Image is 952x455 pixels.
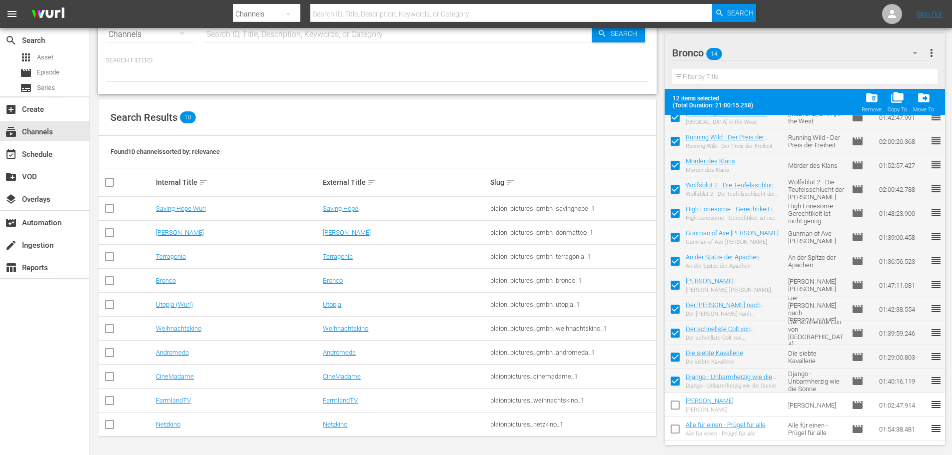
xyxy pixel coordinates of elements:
[323,253,353,260] a: Terragonia
[926,47,938,59] span: more_vert
[20,51,32,63] span: Asset
[926,41,938,65] button: more_vert
[490,176,655,188] div: Slug
[110,111,177,123] span: Search Results
[5,126,17,138] span: Channels
[156,277,176,284] a: Bronco
[891,91,904,104] span: folder_copy
[852,255,864,267] span: movie
[323,325,368,332] a: Weihnachtskino
[686,287,780,293] div: [PERSON_NAME] [PERSON_NAME]
[784,297,848,321] td: Der [PERSON_NAME] nach [PERSON_NAME]
[490,421,655,428] div: plaionpictures_netzkino_1
[885,88,910,116] span: Copy Item To Workspace
[852,207,864,219] span: Episode
[784,273,848,297] td: [PERSON_NAME] [PERSON_NAME]
[5,103,17,115] span: Create
[686,133,768,148] a: Running Wild - Der Preis der Freiheit
[5,34,17,46] span: Search
[686,229,779,237] a: Gunman of Ave [PERSON_NAME]
[784,249,848,273] td: An der Spitze der Apachen
[852,327,864,339] span: Episode
[686,421,766,429] a: Alle für einen - Prügel für alle
[930,423,942,435] span: reorder
[875,297,930,321] td: 01:42:38.554
[852,111,864,123] span: Episode
[686,407,734,413] div: [PERSON_NAME]
[180,111,196,123] span: 10
[490,229,655,236] div: plaion_pictures_gmbh_donmatteo_1
[686,397,734,405] a: [PERSON_NAME]
[686,205,778,220] a: High Lonesome - Gerechtikeit ist nicht genug
[156,205,206,212] a: Saving Hope Wurl
[875,201,930,225] td: 01:48:23.900
[686,359,743,365] div: Die siebte Kavallerie
[784,129,848,153] td: Running Wild - Der Preis der Freiheit
[875,417,930,441] td: 01:54:38.481
[686,301,765,316] a: Der [PERSON_NAME] nach [PERSON_NAME]
[686,157,735,165] a: Mörder des Klans
[784,345,848,369] td: Die siebte Kavallerie
[110,148,220,155] span: Found 10 channels sorted by: relevance
[686,181,779,196] a: Wolfsblut 2 - Die Teufelsschlucht der [PERSON_NAME]
[875,129,930,153] td: 02:00:20.368
[930,303,942,315] span: reorder
[712,4,756,22] button: Search
[852,159,864,171] span: Episode
[859,88,885,116] button: Remove
[490,397,655,404] div: plaionpictures_weihnachtskino_1
[156,421,180,428] a: Netzkino
[875,177,930,201] td: 02:00:42.788
[910,88,937,116] button: Move To
[686,191,780,197] div: Wolfsblut 2 - Die Teufelsschlucht der [PERSON_NAME]
[727,4,754,22] span: Search
[199,178,208,187] span: sort
[686,311,780,317] div: Der [PERSON_NAME] nach [PERSON_NAME]
[930,375,942,387] span: reorder
[5,239,17,251] span: Ingestion
[930,111,942,123] span: reorder
[490,349,655,356] div: plaion_pictures_gmbh_andromeda_1
[106,20,194,48] div: Channels
[913,106,934,113] div: Move To
[686,215,780,221] div: High Lonesome - Gerechtikeit ist nicht genug
[930,207,942,219] span: reorder
[686,383,780,389] div: Django - Unbarmherzig wie die Sonne
[323,277,343,284] a: Bronco
[156,325,201,332] a: Weihnachtskino
[37,67,59,77] span: Episode
[686,373,776,388] a: Django - Unbarmherzig wie die Sonne
[930,255,942,267] span: reorder
[673,95,758,102] span: 12 items selected
[875,273,930,297] td: 01:47:11.081
[784,201,848,225] td: High Lonesome - Gerechtikeit ist nicht genug
[888,106,907,113] div: Copy To
[930,159,942,171] span: reorder
[5,193,17,205] span: Overlays
[490,205,655,212] div: plaion_pictures_gmbh_savinghope_1
[686,143,780,149] div: Running Wild - Der Preis der Freiheit
[156,373,194,380] a: CineMadame
[490,277,655,284] div: plaion_pictures_gmbh_bronco_1
[930,399,942,411] span: reorder
[852,231,864,243] span: Episode
[885,88,910,116] button: Copy To
[930,327,942,339] span: reorder
[852,399,864,411] span: Episode
[862,106,882,113] div: Remove
[686,167,735,173] div: Mörder des Klans
[784,177,848,201] td: Wolfsblut 2 - Die Teufelsschlucht der [PERSON_NAME]
[323,176,487,188] div: External Title
[930,183,942,195] span: reorder
[323,301,341,308] a: Utopja
[156,229,204,236] a: [PERSON_NAME]
[20,67,32,79] span: Episode
[37,52,53,62] span: Asset
[852,303,864,315] span: Episode
[156,301,193,308] a: Utopja (Wurl)
[865,91,879,104] span: folder_delete
[686,263,760,269] div: An der Spitze der Apachen
[20,82,32,94] span: Series
[784,105,848,129] td: [MEDICAL_DATA] in the West
[930,279,942,291] span: reorder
